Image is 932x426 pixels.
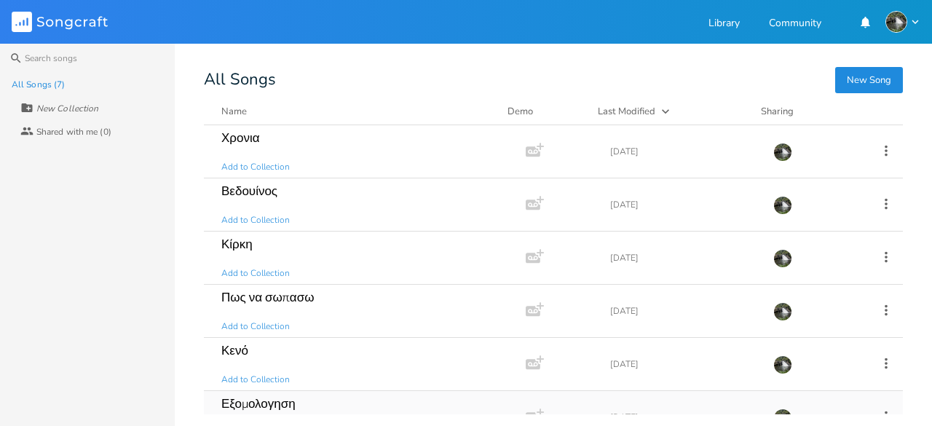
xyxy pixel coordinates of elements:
div: New Collection [36,104,98,113]
span: Add to Collection [221,267,290,280]
button: New Song [835,67,903,93]
div: Sharing [761,104,848,119]
div: Name [221,105,247,118]
button: Last Modified [598,104,743,119]
span: Add to Collection [221,320,290,333]
img: Themistoklis Christou [773,249,792,268]
div: All Songs [204,73,903,87]
img: Themistoklis Christou [773,355,792,374]
img: Themistoklis Christou [773,302,792,321]
img: Themistoklis Christou [885,11,907,33]
div: [DATE] [610,360,756,368]
div: Πως να σωπασω [221,291,314,304]
div: [DATE] [610,307,756,315]
div: [DATE] [610,200,756,209]
div: Εξομολογηση [221,398,296,410]
div: Κενό [221,344,248,357]
a: Community [769,18,821,31]
img: Themistoklis Christou [773,143,792,162]
div: Χρονια [221,132,260,144]
span: Add to Collection [221,374,290,386]
div: Demo [508,104,580,119]
div: [DATE] [610,147,756,156]
div: Last Modified [598,105,655,118]
div: [DATE] [610,413,756,422]
div: Shared with me (0) [36,127,111,136]
span: Add to Collection [221,214,290,226]
div: Κίρκη [221,238,253,251]
div: Βεδουίνος [221,185,277,197]
div: [DATE] [610,253,756,262]
a: Library [708,18,740,31]
button: Name [221,104,490,119]
div: All Songs (7) [12,80,65,89]
span: Add to Collection [221,161,290,173]
img: Themistoklis Christou [773,196,792,215]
